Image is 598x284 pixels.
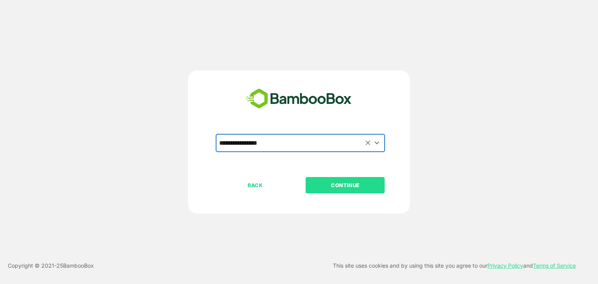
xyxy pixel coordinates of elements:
[306,177,385,193] button: CONTINUE
[242,86,356,112] img: bamboobox
[487,262,523,269] a: Privacy Policy
[364,138,373,147] button: Clear
[533,262,576,269] a: Terms of Service
[8,261,94,270] p: Copyright © 2021- 25 BambooBox
[372,138,382,148] button: Open
[216,177,295,193] button: BACK
[333,261,576,270] p: This site uses cookies and by using this site you agree to our and
[216,181,294,189] p: BACK
[306,181,384,189] p: CONTINUE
